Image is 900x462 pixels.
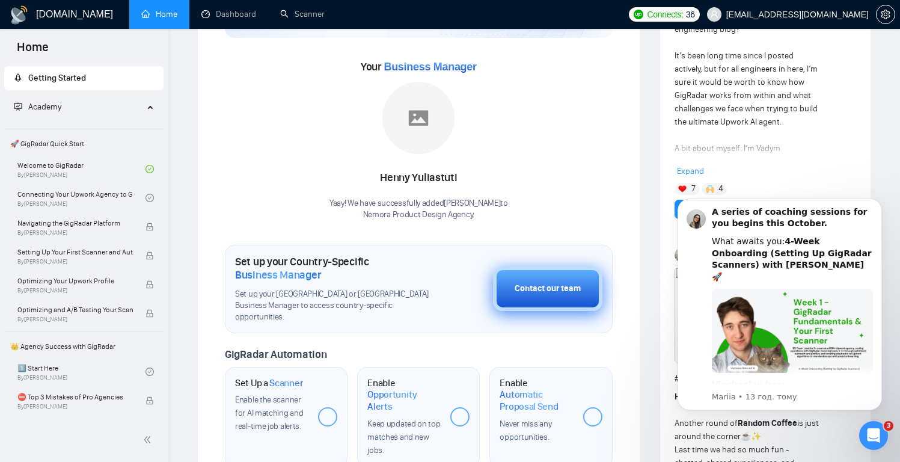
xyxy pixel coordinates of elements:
[145,368,154,376] span: check-circle
[17,185,145,211] a: Connecting Your Upwork Agency to GigRadarBy[PERSON_NAME]
[859,421,888,450] iframe: Intercom live chat
[235,377,303,389] h1: Set Up a
[4,66,164,90] li: Getting Started
[686,8,695,21] span: 36
[10,5,29,25] img: logo
[145,309,154,318] span: lock
[329,209,508,221] p: Nemora Product Design Agency .
[145,251,154,260] span: lock
[235,255,433,282] h1: Set up your Country-Specific
[17,229,133,236] span: By [PERSON_NAME]
[5,334,162,359] span: 👑 Agency Success with GigRadar
[515,282,581,295] div: Contact our team
[225,348,326,361] span: GigRadar Automation
[710,10,718,19] span: user
[876,5,895,24] button: setting
[367,389,441,412] span: Opportunity Alerts
[17,156,145,182] a: Welcome to GigRadarBy[PERSON_NAME]
[17,246,133,258] span: Setting Up Your First Scanner and Auto-Bidder
[280,9,325,19] a: searchScanner
[28,73,86,83] span: Getting Started
[367,419,440,455] span: Keep updated on top matches and new jobs.
[145,194,154,202] span: check-circle
[17,275,133,287] span: Optimizing Your Upwork Profile
[145,396,154,405] span: lock
[367,377,441,413] h1: Enable
[877,10,895,19] span: setting
[201,9,256,19] a: dashboardDashboard
[17,391,133,403] span: ⛔ Top 3 Mistakes of Pro Agencies
[677,166,704,176] span: Expand
[5,132,162,156] span: 🚀 GigRadar Quick Start
[17,316,133,323] span: By [PERSON_NAME]
[17,304,133,316] span: Optimizing and A/B Testing Your Scanner for Better Results
[143,434,155,446] span: double-left
[14,73,22,82] span: rocket
[660,183,900,456] iframe: Intercom notifications повідомлення
[235,395,303,431] span: Enable the scanner for AI matching and real-time job alerts.
[329,198,508,221] div: Yaay! We have successfully added [PERSON_NAME] to
[500,377,573,413] h1: Enable
[361,60,477,73] span: Your
[493,266,602,311] button: Contact our team
[269,377,303,389] span: Scanner
[634,10,643,19] img: upwork-logo.png
[876,10,895,19] a: setting
[500,389,573,412] span: Automatic Proposal Send
[500,419,551,442] span: Never miss any opportunities.
[145,223,154,231] span: lock
[384,61,476,73] span: Business Manager
[28,102,61,112] span: Academy
[17,403,133,410] span: By [PERSON_NAME]
[14,102,61,112] span: Academy
[14,102,22,111] span: fund-projection-screen
[329,168,508,188] div: Henny Yuliastuti
[17,217,133,229] span: Navigating the GigRadar Platform
[145,280,154,289] span: lock
[17,359,145,385] a: 1️⃣ Start HereBy[PERSON_NAME]
[647,8,683,21] span: Connects:
[17,287,133,294] span: By [PERSON_NAME]
[141,9,177,19] a: homeHome
[884,421,893,431] span: 3
[145,165,154,173] span: check-circle
[235,268,321,282] span: Business Manager
[7,38,58,64] span: Home
[382,82,455,154] img: placeholder.png
[235,289,433,323] span: Set up your [GEOGRAPHIC_DATA] or [GEOGRAPHIC_DATA] Business Manager to access country-specific op...
[17,258,133,265] span: By [PERSON_NAME]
